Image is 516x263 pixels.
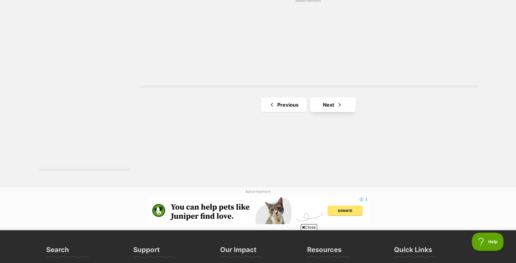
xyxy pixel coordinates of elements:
[161,5,456,81] iframe: Advertisement
[111,233,406,260] iframe: Advertisement
[472,233,504,251] iframe: Help Scout Beacon - Open
[46,245,69,258] h3: Search
[261,97,306,112] a: Previous page
[147,197,369,224] iframe: Advertisement
[301,224,317,230] span: Close
[140,97,477,112] nav: Pagination
[310,97,356,112] a: Next page
[394,245,432,258] h3: Quick Links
